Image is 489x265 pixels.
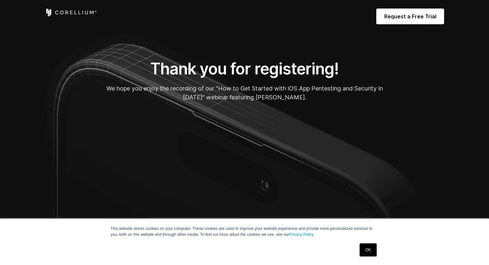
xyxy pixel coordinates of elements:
a: Corellium Home [45,9,97,16]
a: Request a Free Trial [376,9,444,24]
p: We hope you enjoy the recording of our “How to Get Started with iOS App Pentesting and Security i... [97,84,392,102]
p: This website stores cookies on your computer. These cookies are used to improve your website expe... [111,226,379,237]
a: Privacy Policy. [289,232,315,237]
span: Request a Free Trial [384,12,436,20]
h1: Thank you for registering! [97,59,392,79]
a: OK [360,243,376,256]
